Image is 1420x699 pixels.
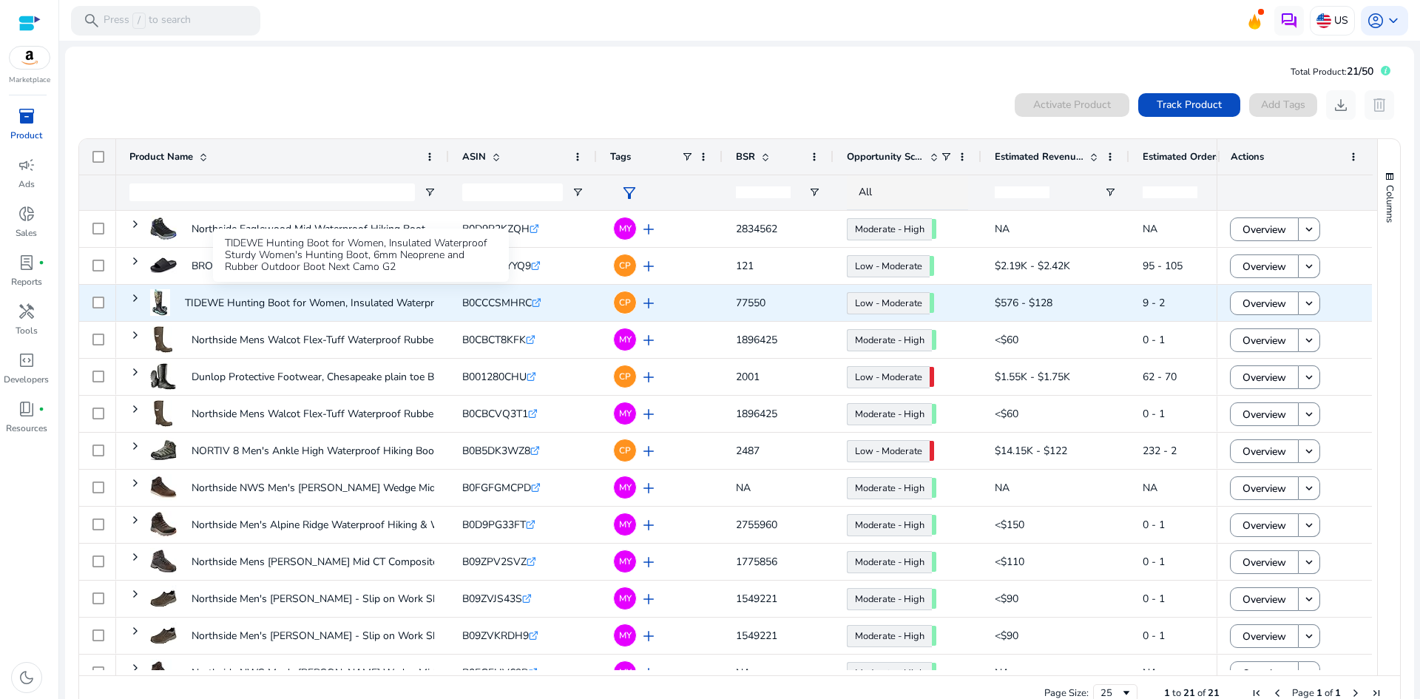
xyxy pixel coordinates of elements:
[1143,370,1177,384] span: 62 - 70
[1230,291,1299,315] button: Overview
[150,289,170,316] img: 41hwMrbElbL._AC_SR38,50_.jpg
[462,183,563,201] input: ASIN Filter Input
[1157,97,1222,112] span: Track Product
[1230,513,1299,537] button: Overview
[150,622,177,649] img: 31xJ9etzF2L._AC_US40_.jpg
[1143,629,1165,643] span: 0 - 1
[621,184,638,202] span: filter_alt
[640,479,657,497] span: add
[18,351,35,369] span: code_blocks
[192,436,550,466] p: NORTIV 8 Men's Ankle High Waterproof Hiking Boots Outdoor Lightweight...
[9,75,50,86] p: Marketplace
[619,520,632,529] span: MY
[1230,476,1299,500] button: Overview
[1143,222,1157,236] span: NA
[192,658,575,688] p: Northside NWS Men's [PERSON_NAME] Wedge Mid Waterproof Soft Toe leather...
[1242,473,1286,504] span: Overview
[6,422,47,435] p: Resources
[847,329,932,351] a: Moderate - High
[932,478,936,498] span: 69.31
[192,510,499,540] p: Northside Men's Alpine Ridge Waterproof Hiking & Work Boots -...
[808,186,820,198] button: Open Filter Menu
[18,107,35,125] span: inventory_2
[610,150,631,163] span: Tags
[1143,407,1165,421] span: 0 - 1
[11,275,42,288] p: Reports
[16,324,38,337] p: Tools
[640,553,657,571] span: add
[619,668,632,677] span: MY
[572,186,584,198] button: Open Filter Menu
[619,261,631,270] span: CP
[995,150,1083,163] span: Estimated Revenue/Day
[736,370,760,384] span: 2001
[462,222,530,236] span: B0D9R2KZQH
[930,293,934,313] span: 53.17
[213,229,509,282] div: TIDEWE Hunting Boot for Women, Insulated Waterproof Sturdy Women's Hunting Boot, 6mm Neoprene and...
[1271,687,1283,699] div: Previous Page
[192,547,578,577] p: Northside Mens [PERSON_NAME] Mid CT Composite Toe Waterproof Work Boots...
[462,555,527,569] span: B09ZPV2SVZ
[847,366,930,388] a: Low - Moderate
[736,666,751,680] span: NA
[185,288,537,318] p: TIDEWE Hunting Boot for Women, Insulated Waterproof Sturdy Women's...
[1350,687,1362,699] div: Next Page
[1230,217,1299,241] button: Overview
[462,629,529,643] span: B09ZVKRDH9
[995,444,1067,458] span: $14.15K - $122
[150,215,177,242] img: 41blVWMsLXL._AC_US40_.jpg
[1302,592,1316,606] mat-icon: keyboard_arrow_down
[462,333,526,347] span: B0CBCT8KFK
[150,437,177,464] img: 41Acsfyt2YL._AC_US40_.jpg
[18,303,35,320] span: handyman
[640,664,657,682] span: add
[192,214,530,244] p: Northside Eaglewood Mid Waterproof Hiking Boot - Men's Lightweight,...
[192,584,542,614] p: Northside Men's [PERSON_NAME] - Slip on Work Shoes. All-Day Memory...
[1242,399,1286,430] span: Overview
[462,592,522,606] span: B09ZVJS43S
[18,400,35,418] span: book_4
[995,222,1010,236] span: NA
[1302,519,1316,532] mat-icon: keyboard_arrow_down
[1242,436,1286,467] span: Overview
[995,370,1070,384] span: $1.55K - $1.75K
[150,326,177,353] img: 31kq1pwga3L._AC_US40_.jpg
[150,659,177,686] img: 41f34bINLBL._AC_US40_.jpg
[1242,251,1286,282] span: Overview
[1302,629,1316,643] mat-icon: keyboard_arrow_down
[1302,260,1316,273] mat-icon: keyboard_arrow_down
[619,557,632,566] span: MY
[10,129,42,142] p: Product
[995,518,1024,532] span: <$150
[1302,556,1316,569] mat-icon: keyboard_arrow_down
[619,224,632,233] span: MY
[129,150,193,163] span: Product Name
[736,407,777,421] span: 1896425
[930,256,934,276] span: 56.47
[1334,7,1348,33] p: US
[1143,333,1165,347] span: 0 - 1
[1230,439,1299,463] button: Overview
[1143,518,1165,532] span: 0 - 1
[1302,334,1316,347] mat-icon: keyboard_arrow_down
[932,404,936,424] span: 69.02
[847,551,932,573] a: Moderate - High
[932,552,936,572] span: 68.93
[1143,666,1157,680] span: NA
[1384,12,1402,30] span: keyboard_arrow_down
[18,205,35,223] span: donut_small
[736,444,760,458] span: 2487
[192,399,511,429] p: Northside Mens Walcot Flex-Tuff Waterproof Rubber Boot- All-Day...
[1230,365,1299,389] button: Overview
[1302,482,1316,495] mat-icon: keyboard_arrow_down
[104,13,191,29] p: Press to search
[462,370,527,384] span: B001280CHU
[736,333,777,347] span: 1896425
[847,403,932,425] a: Moderate - High
[462,481,531,495] span: B0FGFGMCPD
[932,330,936,350] span: 69.02
[1347,64,1373,78] span: 21/50
[192,473,575,503] p: Northside NWS Men's [PERSON_NAME] Wedge Mid Waterproof Soft Toe leather...
[1143,481,1157,495] span: NA
[150,474,177,501] img: 41f34bINLBL._AC_US40_.jpg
